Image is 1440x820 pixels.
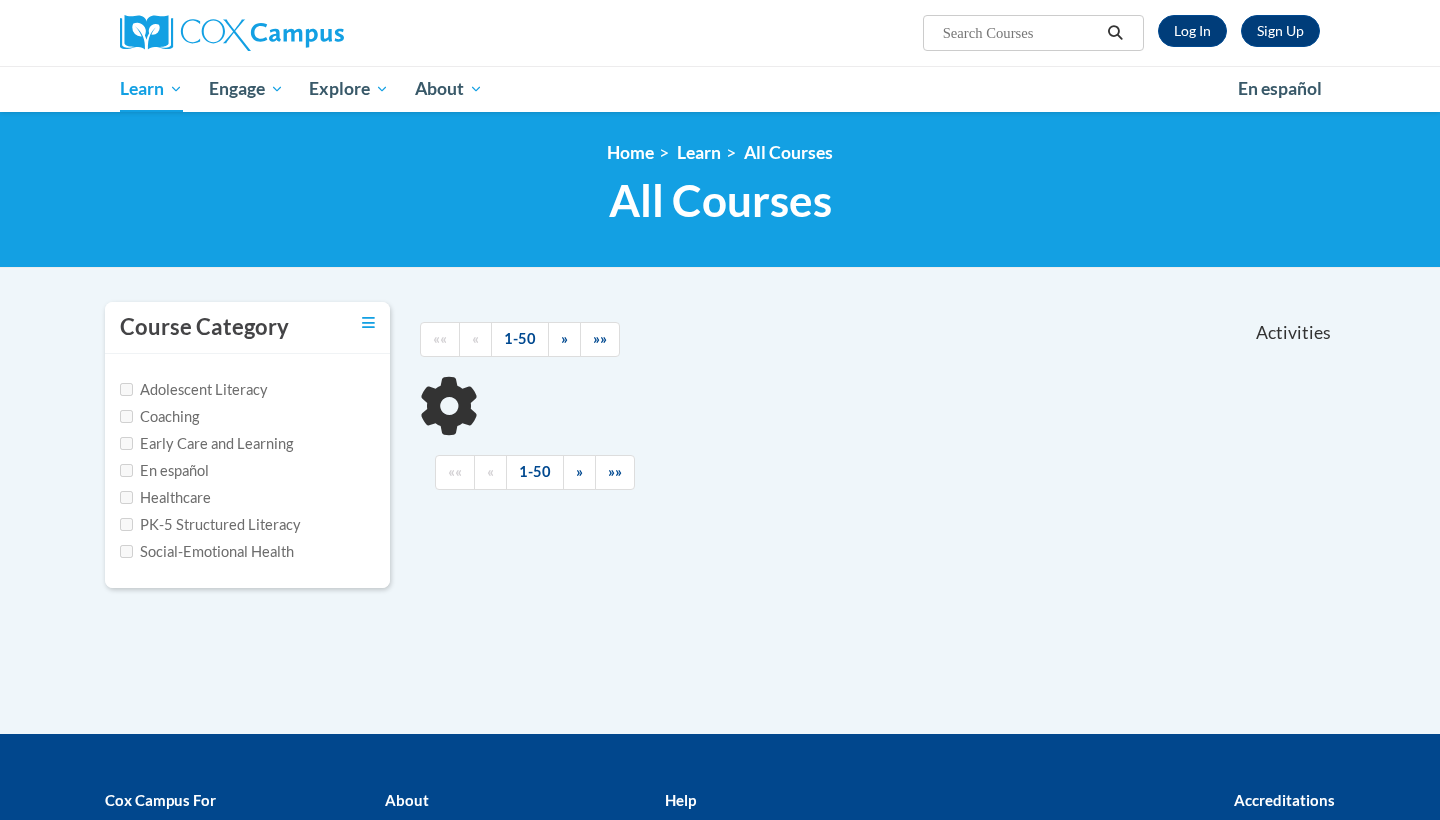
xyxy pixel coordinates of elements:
[433,330,447,347] span: ««
[595,455,635,490] a: End
[120,15,344,51] img: Cox Campus
[491,322,549,357] a: 1-50
[677,142,721,163] a: Learn
[120,491,133,504] input: Checkbox for Options
[120,514,301,536] label: PK-5 Structured Literacy
[120,410,133,423] input: Checkbox for Options
[107,66,196,112] a: Learn
[120,77,183,101] span: Learn
[296,66,402,112] a: Explore
[563,455,596,490] a: Next
[1158,15,1227,47] a: Log In
[120,312,289,343] h3: Course Category
[120,437,133,450] input: Checkbox for Options
[120,379,268,401] label: Adolescent Literacy
[487,463,494,480] span: «
[1225,68,1335,110] a: En español
[90,66,1350,112] div: Main menu
[607,142,654,163] a: Home
[120,545,133,558] input: Checkbox for Options
[209,77,284,101] span: Engage
[941,21,1101,45] input: Search Courses
[120,406,199,428] label: Coaching
[120,383,133,396] input: Checkbox for Options
[472,330,479,347] span: «
[120,518,133,531] input: Checkbox for Options
[1238,78,1322,99] span: En español
[609,174,832,227] span: All Courses
[576,463,583,480] span: »
[402,66,496,112] a: About
[593,330,607,347] span: »»
[548,322,581,357] a: Next
[1107,26,1125,41] i: 
[435,455,475,490] a: Begining
[120,487,211,509] label: Healthcare
[1101,21,1131,45] button: Search
[420,322,460,357] a: Begining
[385,791,429,809] b: About
[506,455,564,490] a: 1-50
[608,463,622,480] span: »»
[1234,791,1335,809] b: Accreditations
[474,455,507,490] a: Previous
[105,791,216,809] b: Cox Campus For
[309,77,389,101] span: Explore
[448,463,462,480] span: ««
[120,464,133,477] input: Checkbox for Options
[120,460,209,482] label: En español
[580,322,620,357] a: End
[196,66,297,112] a: Engage
[120,541,294,563] label: Social-Emotional Health
[1241,15,1320,47] a: Register
[120,15,500,51] a: Cox Campus
[744,142,833,163] a: All Courses
[561,330,568,347] span: »
[362,312,375,334] a: Toggle collapse
[459,322,492,357] a: Previous
[665,791,696,809] b: Help
[415,77,483,101] span: About
[120,433,293,455] label: Early Care and Learning
[1256,322,1331,344] span: Activities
